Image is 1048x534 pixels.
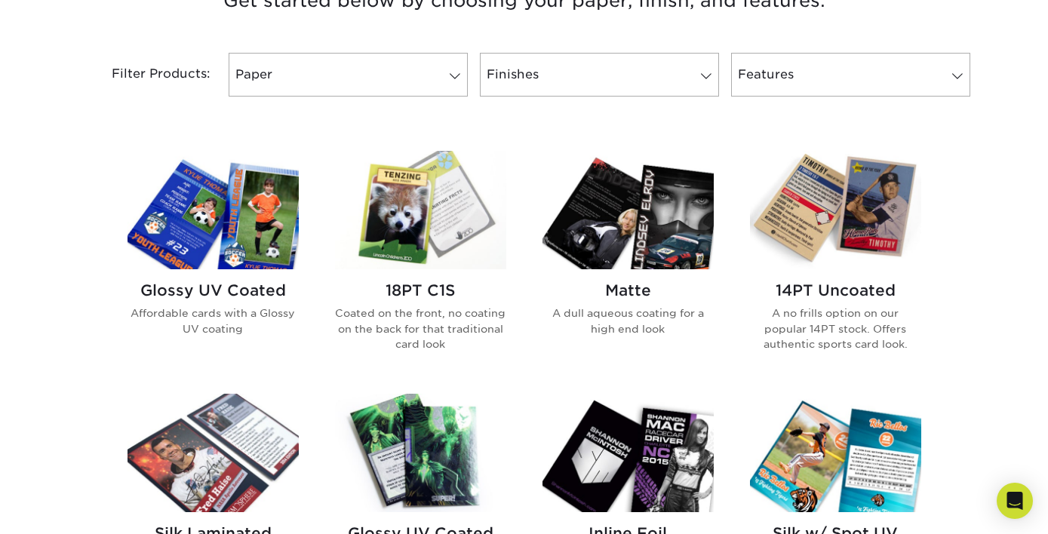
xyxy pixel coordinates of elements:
p: A dull aqueous coating for a high end look [542,305,714,336]
div: Open Intercom Messenger [997,483,1033,519]
img: Silk Laminated Trading Cards [128,394,299,512]
h2: Glossy UV Coated [128,281,299,299]
h2: 18PT C1S [335,281,506,299]
img: Glossy UV Coated w/ Inline Foil Trading Cards [335,394,506,512]
img: Silk w/ Spot UV Trading Cards [750,394,921,512]
div: Filter Products: [72,53,223,97]
h2: Matte [542,281,714,299]
a: Features [731,53,970,97]
p: Coated on the front, no coating on the back for that traditional card look [335,305,506,351]
a: 18PT C1S Trading Cards 18PT C1S Coated on the front, no coating on the back for that traditional ... [335,151,506,376]
img: Inline Foil Trading Cards [542,394,714,512]
img: Matte Trading Cards [542,151,714,269]
a: Matte Trading Cards Matte A dull aqueous coating for a high end look [542,151,714,376]
a: Paper [229,53,468,97]
a: Finishes [480,53,719,97]
img: 14PT Uncoated Trading Cards [750,151,921,269]
a: 14PT Uncoated Trading Cards 14PT Uncoated A no frills option on our popular 14PT stock. Offers au... [750,151,921,376]
a: Glossy UV Coated Trading Cards Glossy UV Coated Affordable cards with a Glossy UV coating [128,151,299,376]
p: A no frills option on our popular 14PT stock. Offers authentic sports card look. [750,305,921,351]
p: Affordable cards with a Glossy UV coating [128,305,299,336]
h2: 14PT Uncoated [750,281,921,299]
img: 18PT C1S Trading Cards [335,151,506,269]
img: Glossy UV Coated Trading Cards [128,151,299,269]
